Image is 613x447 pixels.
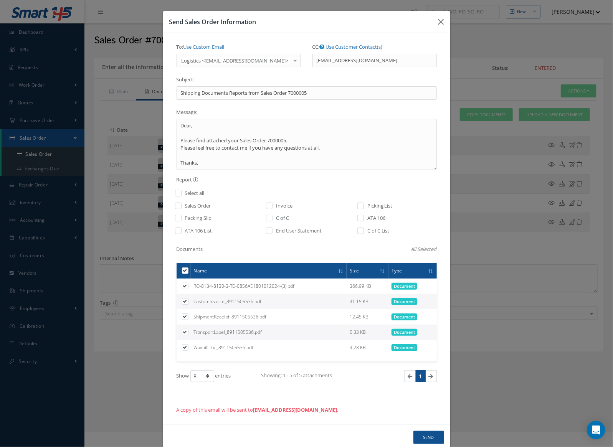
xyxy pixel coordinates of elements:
i: If you want to add multiple addresses use a comma as the delimiter [320,45,325,49]
div: Open Intercom Messenger [587,421,605,439]
span: Name [194,267,207,274]
div: Click on Label to change Attachment Preview [175,214,254,225]
td: CustomInvoice_8911505536.pdf [191,294,347,309]
label: ATA 106 List [183,227,212,235]
label: Subject: [177,73,195,86]
label: C of C [274,214,289,222]
span: Documents [177,246,203,252]
span: All Selected [411,246,437,253]
label: Picking List [365,202,393,210]
span: Type [392,267,402,274]
div: Click on Label to change Attachment Preview [357,214,437,225]
span: Document [392,298,417,305]
a: Use Custom Email [183,43,225,50]
label: C of C List [365,227,390,235]
label: Select all [183,190,205,197]
div: Click on Label to change Attachment Preview [357,227,437,238]
span: Logistics <[EMAIL_ADDRESS][DOMAIN_NAME]> [180,57,291,64]
label: End User Statement [274,227,322,235]
a: Use Customer Contact(s) [326,43,383,50]
label: Message: [177,106,198,119]
div: Click on Label to change Attachment Preview [175,227,254,238]
span: Size [350,267,359,274]
label: Show [177,372,189,380]
strong: [EMAIL_ADDRESS][DOMAIN_NAME] [253,406,337,413]
div: Click on Label to change Attachment Preview [266,202,345,213]
div: Click on Label to change Attachment Preview [175,202,254,213]
span: Document [392,283,417,290]
span: 366.99 KB [350,283,371,289]
label: ATA 106 [365,214,385,222]
span: Document [392,313,417,320]
div: Click on Label to change Attachment Preview [266,214,345,225]
td: WaybillDoc_8911505536.pdf [191,340,347,355]
div: Click on Label to change Attachment Preview [357,202,437,213]
label: Sales Order [183,202,211,210]
span: Report [177,176,192,183]
td: ShipmentReceipt_8911505536.pdf [191,309,347,325]
span: Document [392,329,417,336]
button: Send [413,431,444,444]
span: 12.45 KB [350,313,368,320]
label: A copy of this email will be sent to . [177,404,339,417]
label: entries [215,372,231,380]
td: TransportLabel_8911505536.pdf [191,325,347,340]
div: Click on Label to change Attachment Preview [266,227,345,238]
span: Showing: 1 - 5 of 5 attachments [261,372,332,379]
h3: Send Sales Order Information [169,17,432,26]
span: 41.15 KB [350,298,368,305]
span: 4.28 KB [350,344,366,351]
label: To: [177,41,225,54]
span: Document [392,344,417,351]
td: RO-8134-8130-3-TD-0856AE1801012024-(3).pdf [191,279,347,294]
span: 5.33 KB [350,329,366,335]
a: 1 [416,370,426,382]
label: Invoice [274,202,292,210]
i: To see the report preview, click on the report name [193,177,198,182]
label: Packing Slip [183,214,212,222]
label: CC: [312,41,383,54]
